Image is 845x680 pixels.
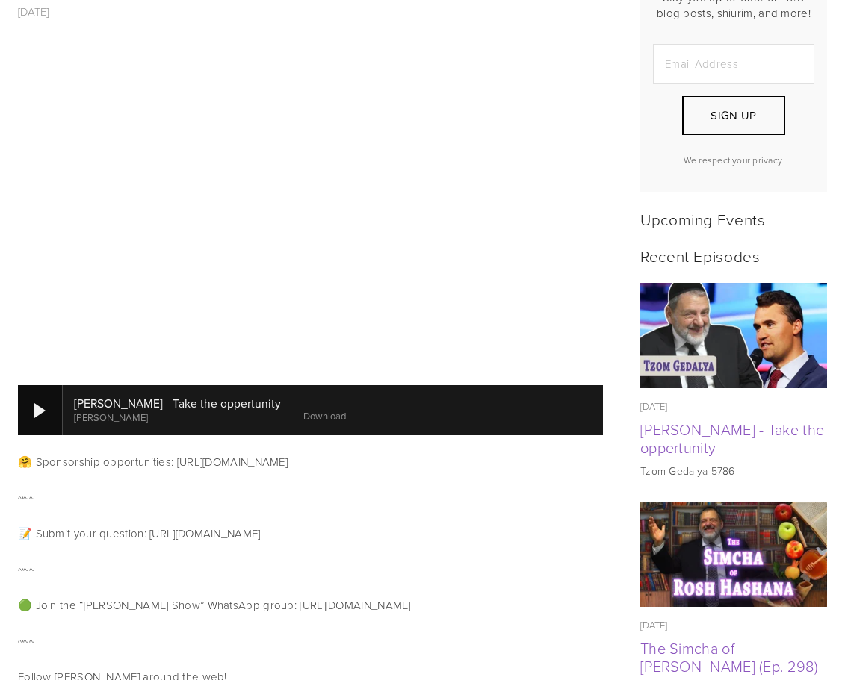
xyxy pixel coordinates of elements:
[682,96,785,135] button: Sign Up
[18,453,603,471] p: 🤗 Sponsorship opportunities: [URL][DOMAIN_NAME]
[18,39,603,367] iframe: YouTube video player
[18,4,49,19] a: [DATE]
[653,44,814,84] input: Email Address
[18,596,603,614] p: 🟢 Join the “[PERSON_NAME] Show” WhatsApp group: [URL][DOMAIN_NAME]
[711,107,756,123] span: Sign Up
[640,283,828,388] img: Tzom Gedalya - Take the oppertunity
[303,409,346,422] a: Download
[18,561,603,578] p: ~~~
[640,637,818,676] a: The Simcha of [PERSON_NAME] (Ep. 298)
[640,399,668,413] time: [DATE]
[640,502,828,608] img: The Simcha of Rosh Hashana (Ep. 298)
[640,246,827,265] h2: Recent Episodes
[18,525,603,543] p: 📝 Submit your question: [URL][DOMAIN_NAME]
[640,210,827,228] h2: Upcoming Events
[653,154,814,166] p: We respect your privacy.
[640,464,827,478] p: Tzom Gedalya 5786
[18,489,603,507] p: ~~~
[640,618,668,631] time: [DATE]
[18,632,603,650] p: ~~~
[640,419,824,458] a: [PERSON_NAME] - Take the oppertunity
